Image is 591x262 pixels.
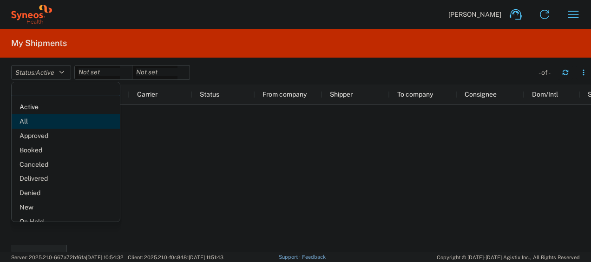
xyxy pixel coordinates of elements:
[189,255,223,260] span: [DATE] 11:51:43
[137,91,158,98] span: Carrier
[86,255,124,260] span: [DATE] 10:54:32
[75,65,132,79] input: Not set
[12,129,120,143] span: Approved
[302,254,326,260] a: Feedback
[132,65,190,79] input: Not set
[12,114,120,129] span: All
[437,253,580,262] span: Copyright © [DATE]-[DATE] Agistix Inc., All Rights Reserved
[11,65,71,80] button: Status:Active
[12,171,120,186] span: Delivered
[12,143,120,157] span: Booked
[200,91,219,98] span: Status
[36,69,54,76] span: Active
[465,91,497,98] span: Consignee
[128,255,223,260] span: Client: 2025.21.0-f0c8481
[11,255,124,260] span: Server: 2025.21.0-667a72bf6fa
[263,91,307,98] span: From company
[532,91,558,98] span: Dom/Intl
[448,10,501,19] span: [PERSON_NAME]
[397,91,433,98] span: To company
[12,186,120,200] span: Denied
[330,91,353,98] span: Shipper
[11,38,67,49] h2: My Shipments
[12,100,120,114] span: Active
[12,215,120,229] span: On Hold
[12,157,120,172] span: Canceled
[12,200,120,215] span: New
[538,68,555,77] div: - of -
[279,254,302,260] a: Support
